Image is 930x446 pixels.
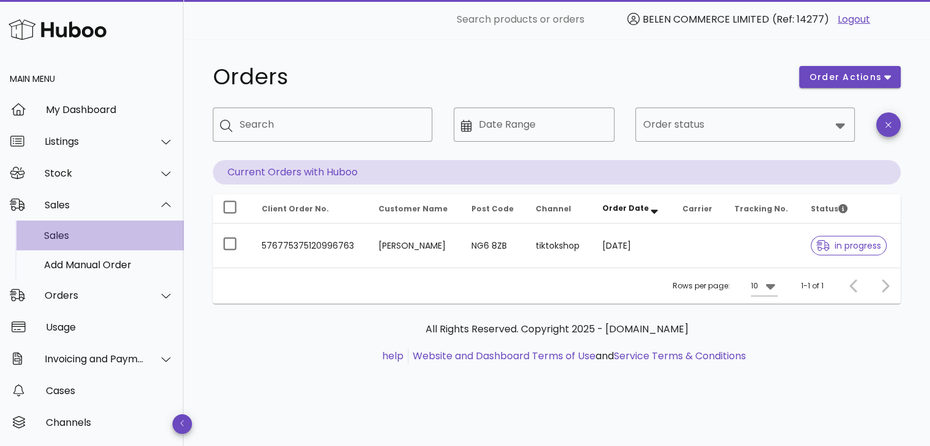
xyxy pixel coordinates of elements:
[252,194,369,224] th: Client Order No.
[725,194,801,224] th: Tracking No.
[643,12,769,26] span: BELEN COMMERCE LIMITED
[408,349,746,364] li: and
[592,194,673,224] th: Order Date: Sorted descending. Activate to remove sorting.
[382,349,404,363] a: help
[44,230,174,241] div: Sales
[252,224,369,268] td: 576775375120996763
[751,280,758,291] div: 10
[614,349,746,363] a: Service Terms & Conditions
[213,160,901,185] p: Current Orders with Huboo
[838,12,870,27] a: Logout
[673,268,778,304] div: Rows per page:
[44,259,174,271] div: Add Manual Order
[809,71,882,84] span: order actions
[602,203,649,213] span: Order Date
[46,321,174,333] div: Usage
[462,224,526,268] td: NG6 8ZB
[413,349,596,363] a: Website and Dashboard Terms of Use
[45,199,144,211] div: Sales
[801,194,901,224] th: Status
[46,385,174,397] div: Cases
[262,203,329,214] span: Client Order No.
[526,194,592,224] th: Channel
[801,280,824,291] div: 1-1 of 1
[811,203,847,214] span: Status
[526,224,592,268] td: tiktokshop
[635,108,855,142] div: Order status
[536,203,571,214] span: Channel
[9,16,106,43] img: Huboo Logo
[471,203,514,214] span: Post Code
[45,167,144,179] div: Stock
[816,241,881,250] span: in progress
[378,203,448,214] span: Customer Name
[592,224,673,268] td: [DATE]
[45,136,144,147] div: Listings
[772,12,829,26] span: (Ref: 14277)
[799,66,901,88] button: order actions
[734,203,788,214] span: Tracking No.
[46,417,174,428] div: Channels
[45,353,144,365] div: Invoicing and Payments
[682,203,712,214] span: Carrier
[45,290,144,301] div: Orders
[223,322,891,337] p: All Rights Reserved. Copyright 2025 - [DOMAIN_NAME]
[673,194,725,224] th: Carrier
[213,66,784,88] h1: Orders
[46,104,174,115] div: My Dashboard
[369,224,461,268] td: [PERSON_NAME]
[751,276,778,296] div: 10Rows per page:
[462,194,526,224] th: Post Code
[369,194,461,224] th: Customer Name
